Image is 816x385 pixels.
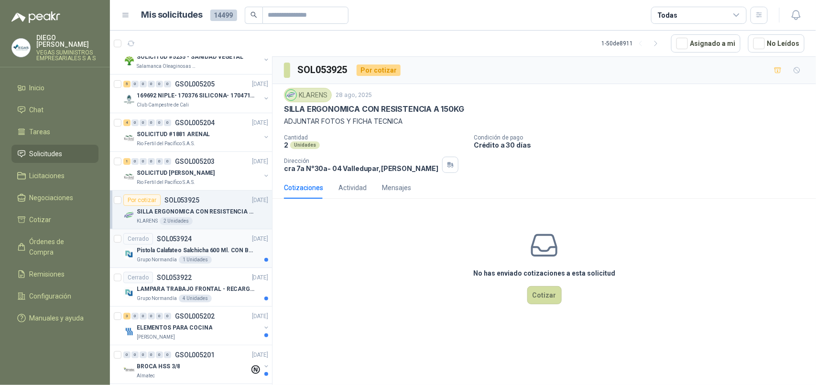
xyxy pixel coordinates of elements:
div: 4 [123,119,131,126]
span: Configuración [30,291,72,301]
span: Solicitudes [30,149,63,159]
p: Salamanca Oleaginosas SAS [137,63,197,70]
div: 0 [156,119,163,126]
div: Todas [657,10,677,21]
a: Manuales y ayuda [11,309,98,327]
p: Rio Fertil del Pacífico S.A.S. [137,179,195,186]
div: 0 [156,158,163,165]
a: Licitaciones [11,167,98,185]
div: 0 [148,81,155,87]
span: Cotizar [30,214,52,225]
p: Grupo Normandía [137,295,177,302]
p: SOL053924 [157,235,192,242]
p: [DATE] [252,80,268,89]
div: 3 [123,313,131,320]
div: 0 [156,352,163,358]
p: SOL053925 [164,197,199,203]
p: [DATE] [252,118,268,128]
div: Unidades [290,141,320,149]
div: 0 [148,119,155,126]
div: Mensajes [382,182,411,193]
img: Company Logo [12,39,30,57]
p: GSOL005204 [175,119,215,126]
img: Company Logo [123,248,135,260]
div: Actividad [338,182,367,193]
p: SILLA ERGONOMICA CON RESISTENCIA A 150KG [137,207,256,216]
div: 0 [123,352,131,358]
div: 0 [164,158,171,165]
a: Negociaciones [11,189,98,207]
p: Dirección [284,158,438,164]
div: 2 Unidades [160,217,193,225]
div: 0 [131,313,139,320]
p: 2 [284,141,288,149]
span: Remisiones [30,269,65,279]
img: Company Logo [123,55,135,66]
img: Company Logo [123,210,135,221]
span: Órdenes de Compra [30,236,89,257]
div: Por cotizar [123,194,161,206]
p: Grupo Normandía [137,256,177,264]
div: 0 [131,158,139,165]
a: Cotizar [11,211,98,229]
p: GSOL005202 [175,313,215,320]
div: 0 [131,352,139,358]
p: DIEGO [PERSON_NAME] [36,34,98,48]
p: SILLA ERGONOMICA CON RESISTENCIA A 150KG [284,104,464,114]
div: 0 [156,313,163,320]
span: Inicio [30,83,45,93]
p: Club Campestre de Cali [137,101,189,109]
div: 0 [131,119,139,126]
div: Por cotizar [357,64,401,76]
span: Licitaciones [30,171,65,181]
div: 4 Unidades [179,295,212,302]
p: LAMPARA TRABAJO FRONTAL - RECARGABLE [137,285,256,294]
p: KLARENS [137,217,158,225]
p: SOL053922 [157,274,192,281]
div: 0 [148,313,155,320]
p: Crédito a 30 días [474,141,812,149]
img: Company Logo [286,90,296,100]
div: 0 [148,158,155,165]
img: Company Logo [123,287,135,299]
a: 1 0 0 0 0 0 GSOL005203[DATE] Company LogoSOLICITUD [PERSON_NAME]Rio Fertil del Pacífico S.A.S. [123,156,270,186]
p: 28 ago, 2025 [336,91,372,100]
p: VEGAS SUMINISTROS EMPRESARIALES S A S [36,50,98,61]
span: 14499 [210,10,237,21]
p: SOLICITUD #5235 - SANIDAD VEGETAL [137,53,243,62]
img: Company Logo [123,171,135,182]
p: Condición de pago [474,134,812,141]
img: Company Logo [123,326,135,337]
img: Company Logo [123,132,135,144]
p: [DATE] [252,235,268,244]
h1: Mis solicitudes [141,8,203,22]
p: SOLICITUD [PERSON_NAME] [137,169,215,178]
div: 1 [123,158,131,165]
button: Asignado a mi [671,34,740,53]
div: 0 [164,313,171,320]
p: ADJUNTAR FOTOS Y FICHA TECNICA [284,116,805,127]
span: Negociaciones [30,192,74,203]
p: SOLICITUD #1881 ARENAL [137,130,210,139]
div: 0 [164,352,171,358]
p: GSOL005205 [175,81,215,87]
p: [DATE] [252,351,268,360]
a: 4 0 0 0 0 0 GSOL005204[DATE] Company LogoSOLICITUD #1881 ARENALRio Fertil del Pacífico S.A.S. [123,117,270,148]
p: Pistola Calafateo Salchicha 600 Ml. CON BOQUILLA [137,246,256,255]
div: 0 [156,81,163,87]
div: 5 [123,81,131,87]
a: 5 0 0 0 0 0 GSOL005205[DATE] Company Logo169692 NIPLE- 170376 SILICONA- 170471 VALVULA REGClub Ca... [123,78,270,109]
span: Chat [30,105,44,115]
a: Órdenes de Compra [11,233,98,261]
p: 169692 NIPLE- 170376 SILICONA- 170471 VALVULA REG [137,91,256,100]
p: [DATE] [252,273,268,282]
p: [DATE] [252,196,268,205]
a: Chat [11,101,98,119]
a: 0 0 0 0 0 0 GSOL005201[DATE] Company LogoBROCA HSS 3/8Almatec [123,349,270,380]
a: Tareas [11,123,98,141]
div: 0 [140,81,147,87]
p: [DATE] [252,312,268,321]
h3: No has enviado cotizaciones a esta solicitud [473,268,615,278]
p: GSOL005201 [175,352,215,358]
div: 0 [164,81,171,87]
